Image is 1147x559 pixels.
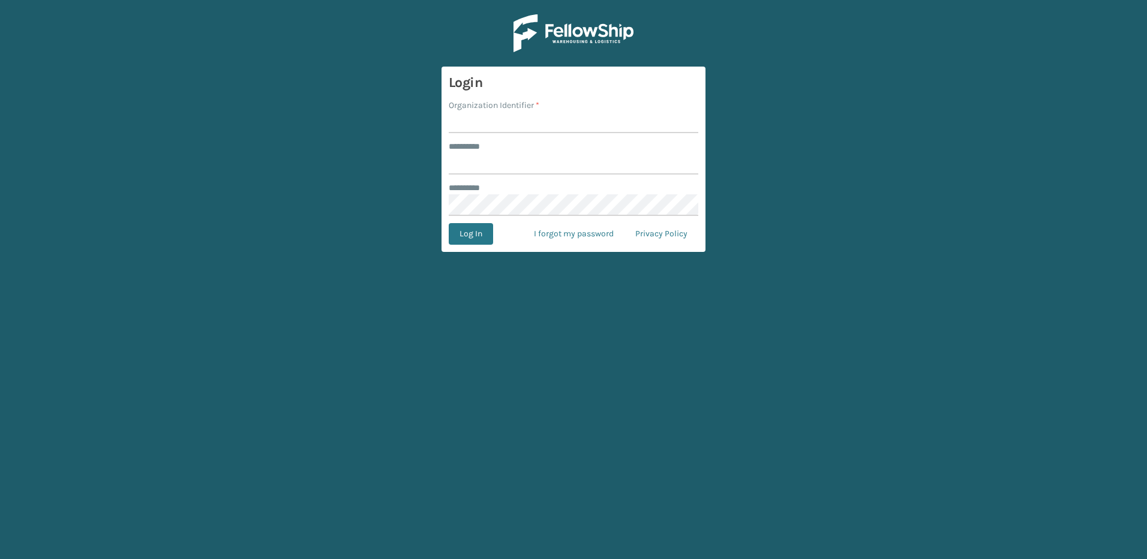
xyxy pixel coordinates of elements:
[449,223,493,245] button: Log In
[523,223,624,245] a: I forgot my password
[514,14,633,52] img: Logo
[449,99,539,112] label: Organization Identifier
[449,74,698,92] h3: Login
[624,223,698,245] a: Privacy Policy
